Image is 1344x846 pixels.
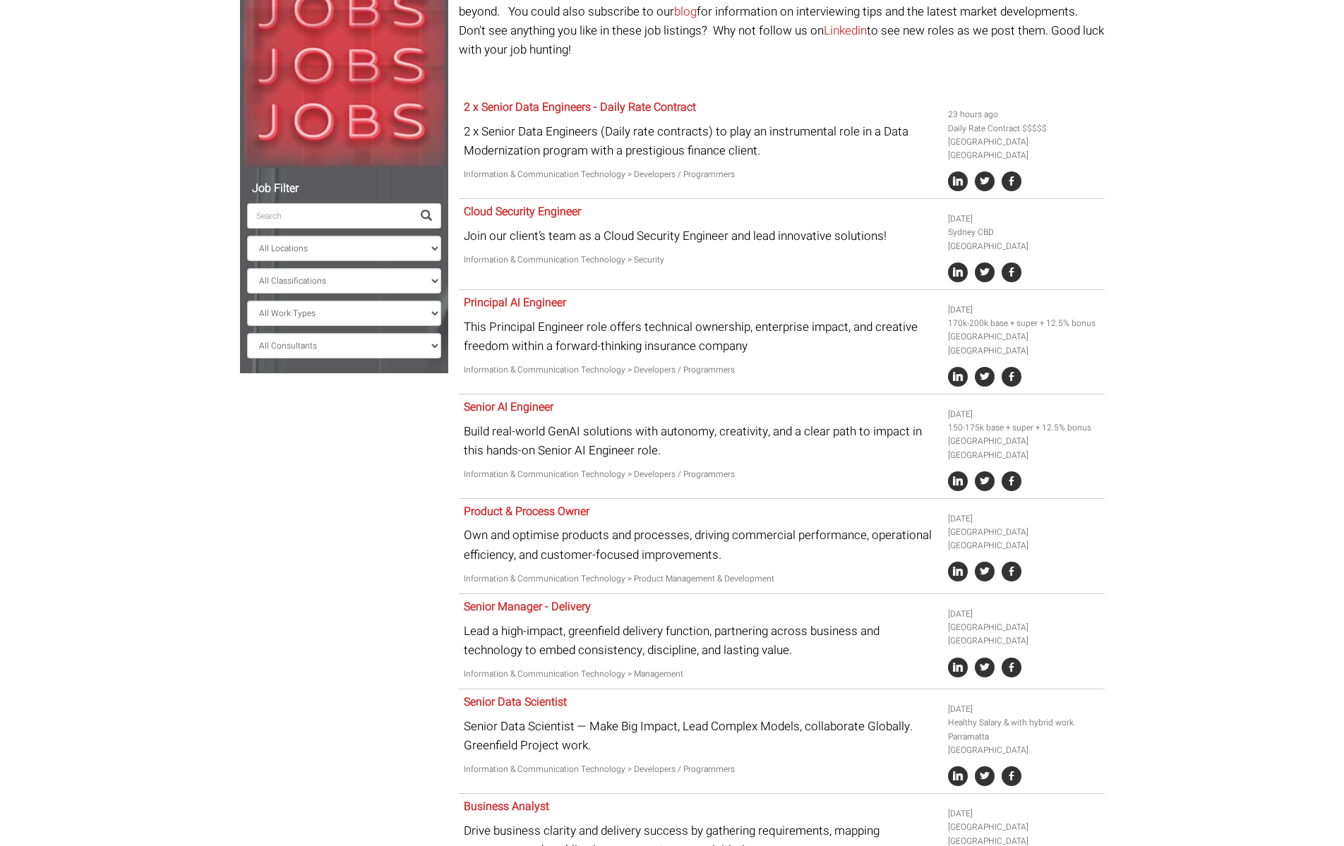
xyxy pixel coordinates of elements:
[948,703,1099,716] li: [DATE]
[948,807,1099,821] li: [DATE]
[464,99,696,116] a: 2 x Senior Data Engineers - Daily Rate Contract
[948,621,1099,648] li: [GEOGRAPHIC_DATA] [GEOGRAPHIC_DATA]
[247,183,441,195] h5: Job Filter
[948,730,1099,757] li: Parramatta [GEOGRAPHIC_DATA]
[464,598,591,615] a: Senior Manager - Delivery
[464,694,567,711] a: Senior Data Scientist
[824,22,867,40] a: Linkedin
[464,717,937,755] p: Senior Data Scientist — Make Big Impact, Lead Complex Models, collaborate Globally. Greenfield Pr...
[948,108,1099,121] li: 23 hours ago
[247,203,412,229] input: Search
[948,716,1099,730] li: Healthy Salary & with hybrid work.
[948,608,1099,621] li: [DATE]
[464,667,937,681] p: Information & Communication Technology > Management
[674,3,697,20] a: blog
[464,798,549,815] a: Business Analyst
[464,622,937,660] p: Lead a high-impact, greenfield delivery function, partnering across business and technology to em...
[464,763,937,776] p: Information & Communication Technology > Developers / Programmers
